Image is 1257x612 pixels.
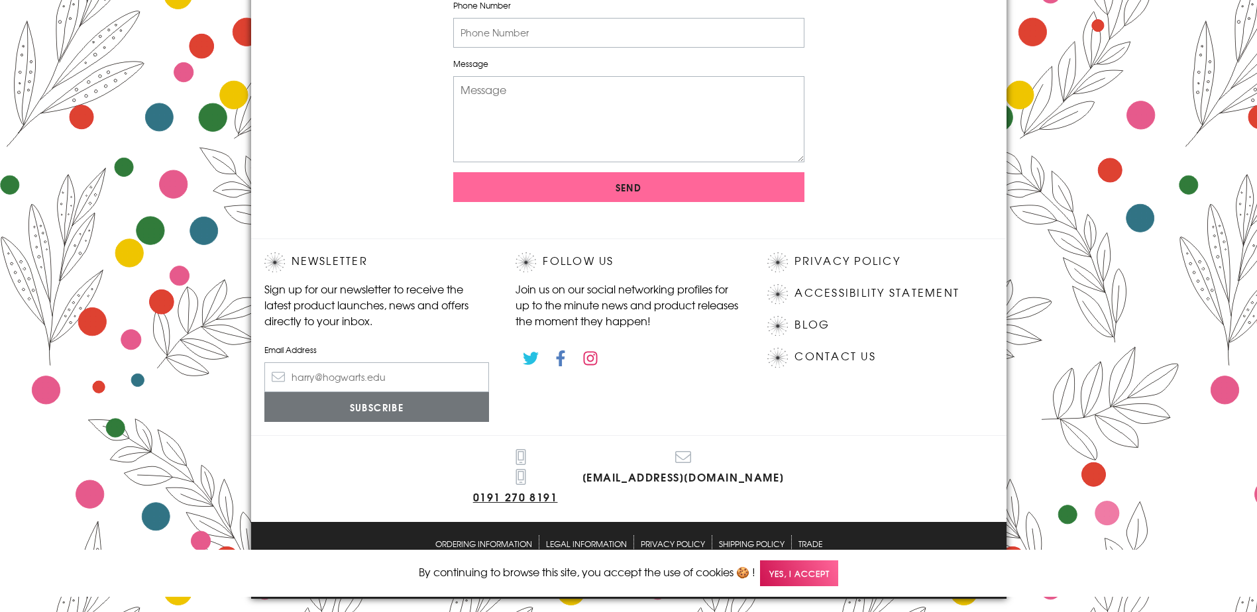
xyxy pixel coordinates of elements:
p: Sign up for our newsletter to receive the latest product launches, news and offers directly to yo... [264,281,490,329]
h2: Newsletter [264,252,490,272]
a: Trade [798,535,822,552]
h2: Follow Us [516,252,741,272]
a: Accessibility Statement [794,284,959,302]
a: Contact Us [794,348,875,366]
input: Phone Number [453,18,804,48]
a: 0191 270 8191 [473,469,569,507]
input: harry@hogwarts.edu [264,362,490,392]
a: Privacy Policy [794,252,900,270]
input: Subscribe [264,392,490,422]
span: Yes, I accept [760,560,838,586]
a: Blog [794,316,830,334]
a: Shipping Policy [719,535,785,552]
label: Email Address [264,344,490,356]
a: Privacy Policy [641,535,705,552]
a: [EMAIL_ADDRESS][DOMAIN_NAME] [582,449,785,487]
a: Legal Information [546,535,627,552]
label: Message [453,58,804,70]
input: Send [453,172,804,202]
p: Join us on our social networking profiles for up to the minute news and product releases the mome... [516,281,741,329]
a: Ordering Information [435,535,532,552]
a: 0191 270 8191 [473,449,569,509]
